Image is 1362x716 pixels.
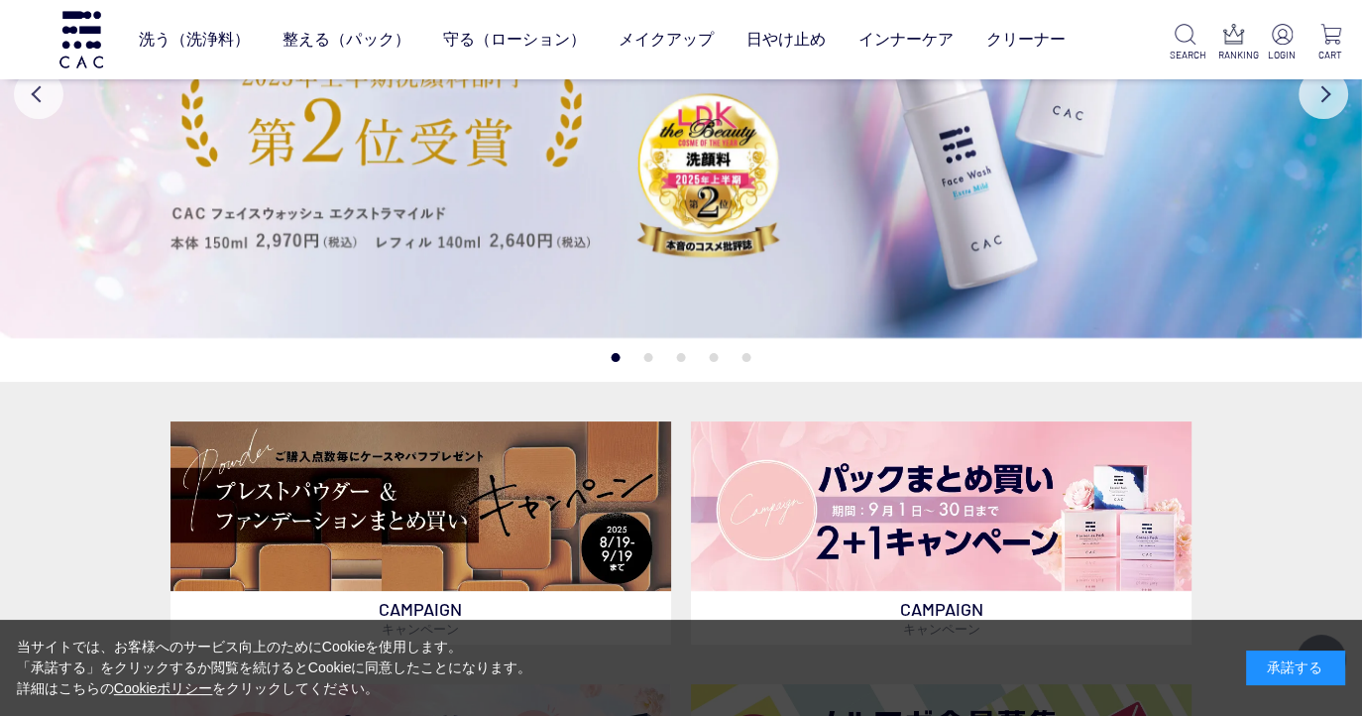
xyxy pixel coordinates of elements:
[1169,24,1199,62] a: SEARCH
[691,421,1192,591] img: パックキャンペーン2+1
[1217,24,1248,62] a: RANKING
[644,353,653,362] button: 2 of 5
[1246,651,1345,685] div: 承諾する
[17,637,532,699] div: 当サイトでは、お客様へのサービス向上のためにCookieを使用します。 「承諾する」をクリックするか閲覧を続けるとCookieに同意したことになります。 詳細はこちらの をクリックしてください。
[742,353,751,362] button: 5 of 5
[170,421,671,591] img: ベースメイクキャンペーン
[691,421,1192,645] a: パックキャンペーン2+1 パックキャンペーン2+1 CAMPAIGNキャンペーン
[986,13,1066,66] a: クリーナー
[139,13,250,66] a: 洗う（洗浄料）
[1299,69,1348,119] button: Next
[170,591,671,645] p: CAMPAIGN
[283,13,409,66] a: 整える（パック）
[170,421,671,645] a: ベースメイクキャンペーン ベースメイクキャンペーン CAMPAIGNキャンペーン
[858,13,954,66] a: インナーケア
[1217,48,1248,62] p: RANKING
[691,591,1192,645] p: CAMPAIGN
[619,13,714,66] a: メイクアップ
[1267,24,1298,62] a: LOGIN
[1267,48,1298,62] p: LOGIN
[677,353,686,362] button: 3 of 5
[1315,24,1346,62] a: CART
[57,11,106,67] img: logo
[1315,48,1346,62] p: CART
[14,69,63,119] button: Previous
[114,680,213,696] a: Cookieポリシー
[612,353,621,362] button: 1 of 5
[1169,48,1199,62] p: SEARCH
[710,353,719,362] button: 4 of 5
[443,13,586,66] a: 守る（ローション）
[746,13,826,66] a: 日やけ止め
